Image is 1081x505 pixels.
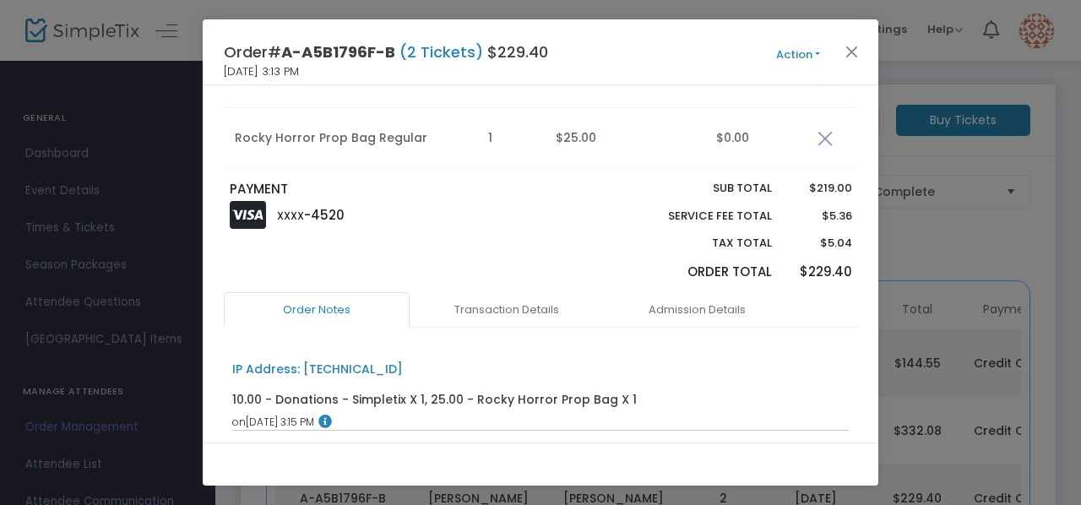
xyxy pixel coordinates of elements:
p: Service Fee Total [628,208,772,225]
div: [DATE] 3:15 PM [232,415,850,430]
p: $219.00 [788,180,851,197]
td: 1 [478,108,546,168]
p: $5.04 [788,235,851,252]
p: Sub total [628,180,772,197]
a: Order Notes [224,292,410,328]
span: A-A5B1796F-B [281,41,395,62]
div: 10.00 - Donations - Simpletix X 1, 25.00 - Rocky Horror Prop Bag X 1 [232,391,637,409]
p: $229.40 [788,263,851,282]
p: $5.36 [788,208,851,225]
h4: Order# $229.40 [224,41,548,63]
span: -4520 [304,206,345,224]
p: PAYMENT [230,180,533,199]
td: $25.00 [546,108,706,168]
td: Rocky Horror Prop Bag Regular [225,108,478,168]
button: Close [841,41,863,62]
a: Transaction Details [414,292,600,328]
span: [DATE] 3:13 PM [224,63,299,80]
p: Tax Total [628,235,772,252]
button: Action [747,46,849,64]
a: Admission Details [604,292,790,328]
div: IP Address: [TECHNICAL_ID] [232,361,403,378]
p: Order Total [628,263,772,282]
span: XXXX [277,209,304,223]
span: on [232,415,246,429]
td: $0.00 [706,108,807,168]
img: cross.png [818,131,833,146]
span: (2 Tickets) [395,41,487,62]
